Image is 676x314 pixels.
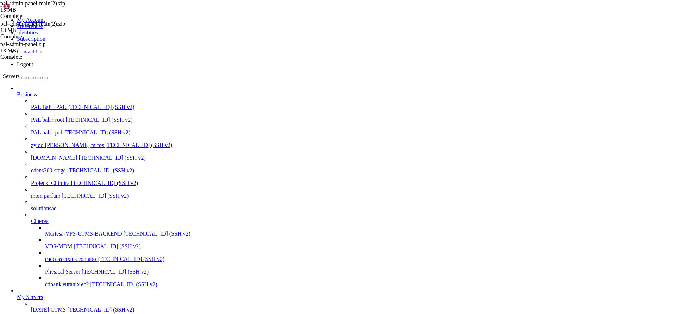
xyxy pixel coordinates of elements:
span: pal-admin-panel-main(2).zip [0,0,65,6]
div: 13 MB [0,7,71,13]
span: pal-admin-panel-main(2).zip [0,0,71,13]
div: Complete [0,13,71,19]
span: pal-admin-panel-main(2).zip [0,21,65,27]
div: Complete [0,33,71,40]
span: pal-admin-panel.zip [0,41,71,54]
div: 13 MB [0,47,71,54]
span: pal-admin-panel-main(2).zip [0,21,71,33]
div: Complete [0,54,71,60]
span: pal-admin-panel.zip [0,41,45,47]
div: 13 MB [0,27,71,33]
